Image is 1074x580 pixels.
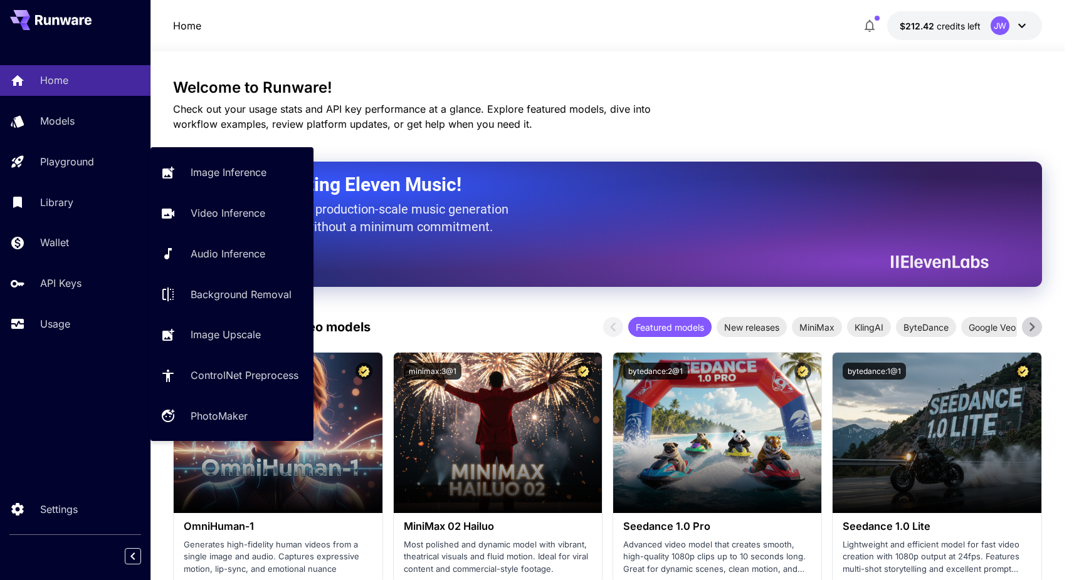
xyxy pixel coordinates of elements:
span: Featured models [628,321,712,334]
button: bytedance:1@1 [843,363,906,380]
span: credits left [937,21,981,31]
button: Collapse sidebar [125,548,141,564]
p: Playground [40,154,94,169]
button: bytedance:2@1 [623,363,688,380]
h3: MiniMax 02 Hailuo [404,520,592,532]
p: PhotoMaker [191,408,248,423]
button: minimax:3@1 [404,363,461,380]
button: Certified Model – Vetted for best performance and includes a commercial license. [575,363,592,380]
a: PhotoMaker [150,401,313,432]
p: API Keys [40,276,82,291]
h3: Welcome to Runware! [173,79,1041,96]
nav: breadcrumb [173,18,201,33]
a: Audio Inference [150,239,313,269]
button: Certified Model – Vetted for best performance and includes a commercial license. [1014,363,1031,380]
p: Usage [40,316,70,331]
p: Settings [40,502,78,517]
p: Generates high-fidelity human videos from a single image and audio. Captures expressive motion, l... [184,539,372,576]
p: Image Inference [191,165,266,180]
h2: Now Supporting Eleven Music! [204,173,979,197]
div: $212.42436 [900,19,981,33]
a: Image Upscale [150,319,313,350]
h3: Seedance 1.0 Lite [843,520,1031,532]
a: Video Inference [150,198,313,229]
span: ByteDance [896,321,956,334]
p: Audio Inference [191,246,265,261]
img: alt [394,353,602,513]
span: Google Veo [961,321,1023,334]
h3: OmniHuman‑1 [184,520,372,532]
span: KlingAI [847,321,891,334]
h3: Seedance 1.0 Pro [623,520,811,532]
button: Certified Model – Vetted for best performance and includes a commercial license. [794,363,811,380]
p: Library [40,195,73,210]
p: Video Inference [191,205,265,220]
p: Wallet [40,235,69,250]
p: Background Removal [191,287,292,302]
img: alt [613,353,821,513]
button: $212.42436 [887,11,1042,40]
a: Background Removal [150,279,313,309]
div: Collapse sidebar [134,545,150,567]
p: The only way to get production-scale music generation from Eleven Labs without a minimum commitment. [204,200,518,236]
a: Image Inference [150,157,313,188]
p: Image Upscale [191,327,261,342]
p: Models [40,113,75,128]
span: Check out your usage stats and API key performance at a glance. Explore featured models, dive int... [173,103,651,130]
div: JW [991,16,1009,35]
img: alt [833,353,1041,513]
button: Certified Model – Vetted for best performance and includes a commercial license. [355,363,372,380]
span: MiniMax [792,321,842,334]
p: ControlNet Preprocess [191,368,298,383]
p: Most polished and dynamic model with vibrant, theatrical visuals and fluid motion. Ideal for vira... [404,539,592,576]
p: Home [40,73,68,88]
p: Home [173,18,201,33]
span: $212.42 [900,21,937,31]
span: New releases [717,321,787,334]
p: Lightweight and efficient model for fast video creation with 1080p output at 24fps. Features mult... [843,539,1031,576]
p: Advanced video model that creates smooth, high-quality 1080p clips up to 10 seconds long. Great f... [623,539,811,576]
a: ControlNet Preprocess [150,360,313,391]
